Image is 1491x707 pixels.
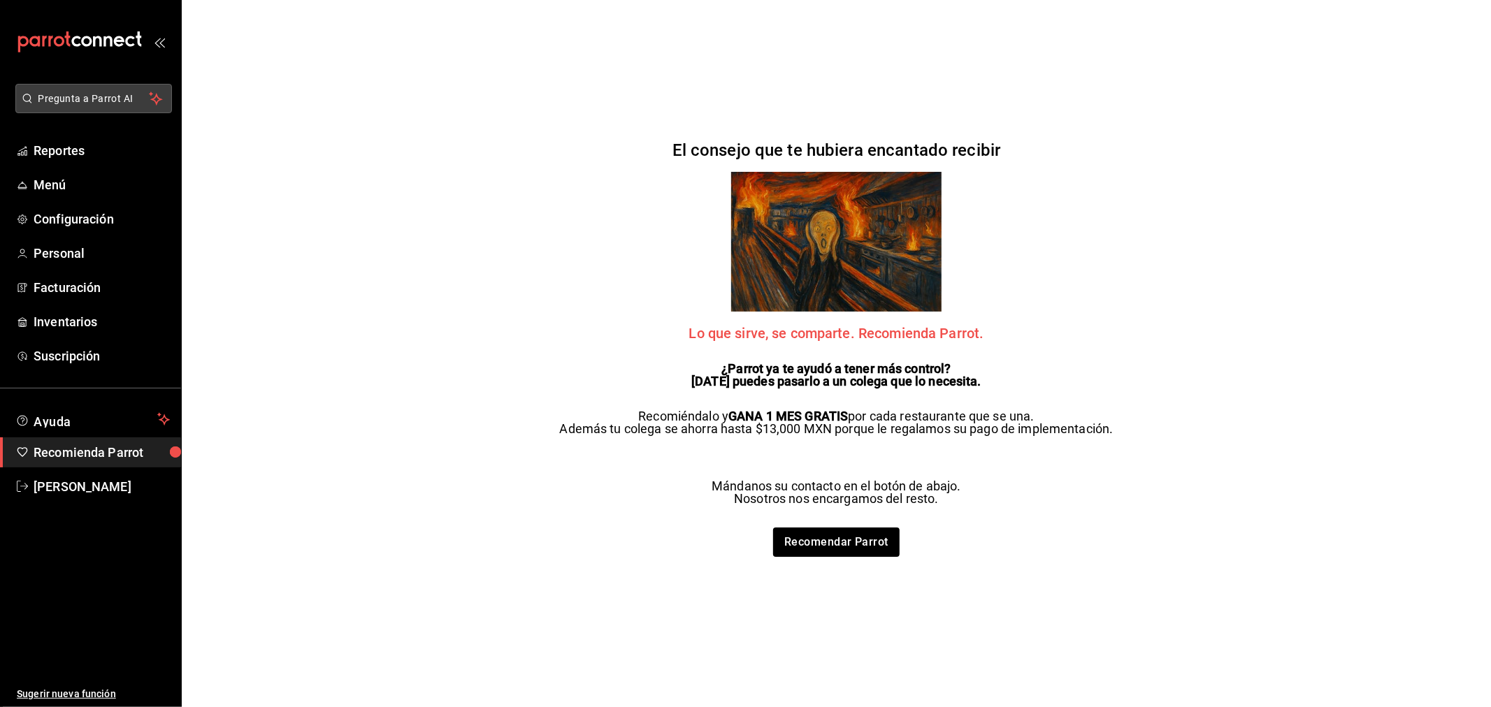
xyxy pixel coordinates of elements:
[34,244,170,263] span: Personal
[560,410,1114,435] p: Recomiéndalo y por cada restaurante que se una. Además tu colega se ahorra hasta $13,000 MXN porq...
[15,84,172,113] button: Pregunta a Parrot AI
[34,443,170,462] span: Recomienda Parrot
[689,326,984,340] span: Lo que sirve, se comparte. Recomienda Parrot.
[10,101,172,116] a: Pregunta a Parrot AI
[691,374,981,388] strong: [DATE] puedes pasarlo a un colega que lo necesita.
[17,687,170,701] span: Sugerir nueva función
[728,409,848,423] strong: GANA 1 MES GRATIS
[34,411,152,428] span: Ayuda
[731,172,941,312] img: referrals Parrot
[721,361,951,376] strong: ¿Parrot ya te ayudó a tener más control?
[773,527,900,557] a: Recomendar Parrot
[154,36,165,48] button: open_drawer_menu
[34,347,170,365] span: Suscripción
[712,480,961,505] p: Mándanos su contacto en el botón de abajo. Nosotros nos encargamos del resto.
[34,278,170,297] span: Facturación
[34,141,170,160] span: Reportes
[38,92,150,106] span: Pregunta a Parrot AI
[34,210,170,228] span: Configuración
[34,312,170,331] span: Inventarios
[34,175,170,194] span: Menú
[34,477,170,496] span: [PERSON_NAME]
[672,142,1001,159] h2: El consejo que te hubiera encantado recibir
